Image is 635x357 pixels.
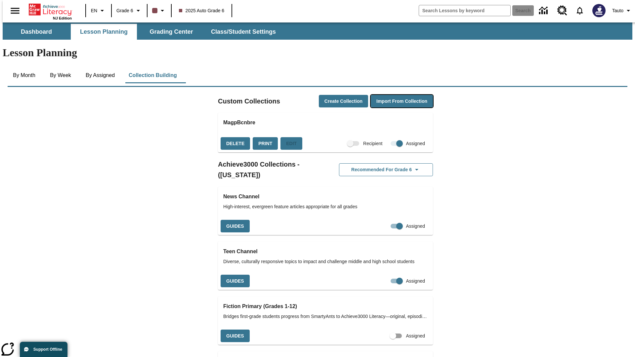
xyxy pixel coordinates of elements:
div: SubNavbar [3,24,282,40]
span: High-interest, evergreen feature articles appropriate for all grades [223,203,428,210]
button: Recommended for Grade 6 [339,163,433,176]
span: Assigned [406,278,425,285]
span: Assigned [406,140,425,147]
span: NJ Edition [53,16,72,20]
button: By Week [44,67,77,83]
button: Guides [221,275,250,288]
div: Home [29,2,72,20]
div: Because this collection has already started, you cannot change the collection. You can adjust ind... [280,137,302,150]
span: Bridges first-grade students progress from SmartyAnts to Achieve3000 Literacy—original, episodic ... [223,313,428,320]
button: Grade: Grade 6, Select a grade [114,5,145,17]
img: Avatar [592,4,606,17]
button: Grading Center [138,24,204,40]
span: 2025 Auto Grade 6 [179,7,225,14]
h1: Lesson Planning [3,47,632,59]
div: SubNavbar [3,22,632,40]
button: Delete [221,137,250,150]
button: Print, will open in a new window [253,137,278,150]
a: Data Center [535,2,553,20]
button: Lesson Planning [71,24,137,40]
button: Create Collection [319,95,368,108]
button: Class/Student Settings [206,24,281,40]
span: Tauto [612,7,623,14]
span: Diverse, culturally responsive topics to impact and challenge middle and high school students [223,258,428,265]
a: Resource Center, Will open in new tab [553,2,571,20]
h2: Achieve3000 Collections - ([US_STATE]) [218,159,325,180]
span: Recipient [363,140,382,147]
span: Grade 6 [116,7,133,14]
button: Dashboard [3,24,69,40]
button: By Month [8,67,41,83]
button: Import from Collection [371,95,433,108]
button: Language: EN, Select a language [88,5,109,17]
h2: Custom Collections [218,96,280,106]
button: Collection Building [123,67,182,83]
span: Assigned [406,223,425,230]
a: Home [29,3,72,16]
button: Open side menu [5,1,25,20]
button: Select a new avatar [588,2,610,19]
button: Guides [221,220,250,233]
span: Assigned [406,333,425,339]
h3: MagpBcnbre [223,118,428,127]
a: Notifications [571,2,588,19]
button: Support Offline [20,342,67,357]
button: Guides [221,330,250,342]
span: Support Offline [33,347,62,352]
span: EN [91,7,97,14]
h3: Fiction Primary (Grades 1-12) [223,302,428,311]
button: By Assigned [80,67,120,83]
button: Class color is dark brown. Change class color [149,5,169,17]
button: Profile/Settings [610,5,635,17]
h3: News Channel [223,192,428,201]
input: search field [419,5,510,16]
h3: Teen Channel [223,247,428,256]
